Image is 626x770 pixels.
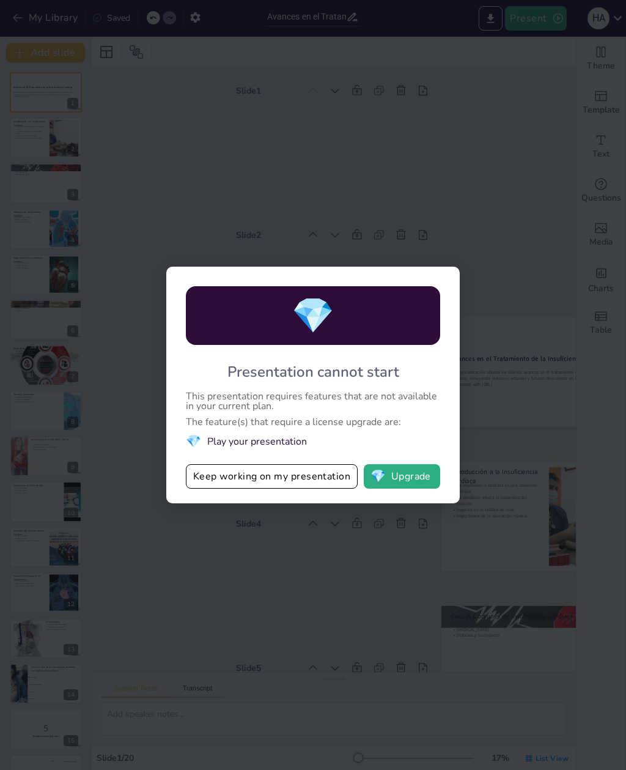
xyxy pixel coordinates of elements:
[227,362,399,382] div: Presentation cannot start
[186,433,201,450] span: diamond
[186,464,358,489] button: Keep working on my presentation
[186,391,440,411] div: This presentation requires features that are not available in your current plan.
[186,433,440,450] li: Play your presentation
[370,470,386,483] span: diamond
[292,292,334,339] span: diamond
[186,417,440,427] div: The feature(s) that require a license upgrade are:
[364,464,440,489] button: diamondUpgrade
